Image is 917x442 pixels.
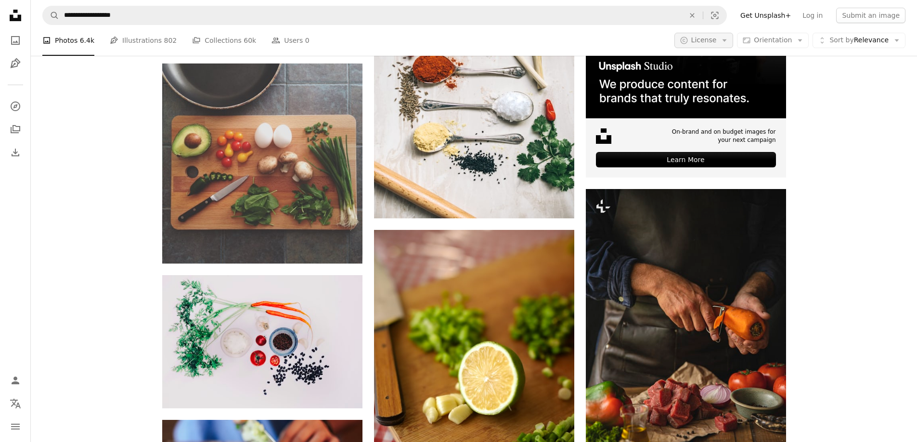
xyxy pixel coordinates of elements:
[164,35,177,46] span: 802
[797,8,828,23] a: Log in
[271,25,310,56] a: Users 0
[162,63,362,264] img: avocado, tomatoes, eggs, mushrooms, spring onions, and leaves
[829,36,853,44] span: Sort by
[737,33,809,48] button: Orientation
[42,6,727,25] form: Find visuals sitewide
[754,36,792,44] span: Orientation
[6,54,25,73] a: Illustrations
[674,33,734,48] button: License
[6,371,25,390] a: Log in / Sign up
[829,36,889,45] span: Relevance
[682,6,703,25] button: Clear
[6,143,25,162] a: Download History
[162,337,362,346] a: a plate of food
[735,8,797,23] a: Get Unsplash+
[110,25,177,56] a: Illustrations 802
[6,120,25,139] a: Collections
[691,36,717,44] span: License
[6,31,25,50] a: Photos
[665,128,776,144] span: On-brand and on budget images for your next campaign
[836,8,905,23] button: Submit an image
[192,25,256,56] a: Collections 60k
[596,128,611,144] img: file-1631678316303-ed18b8b5cb9cimage
[596,152,776,167] div: Learn More
[374,359,574,367] a: a wooden cutting board topped with sliced up lemons
[6,6,25,27] a: Home — Unsplash
[43,6,59,25] button: Search Unsplash
[813,33,905,48] button: Sort byRelevance
[244,35,256,46] span: 60k
[6,394,25,413] button: Language
[162,159,362,168] a: avocado, tomatoes, eggs, mushrooms, spring onions, and leaves
[162,275,362,408] img: a plate of food
[586,334,786,343] a: a person holding an orange object in their hand
[703,6,726,25] button: Visual search
[374,64,574,73] a: five gray spoons filled with assorted-color powders near chilli
[6,97,25,116] a: Explore
[6,417,25,436] button: Menu
[305,35,310,46] span: 0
